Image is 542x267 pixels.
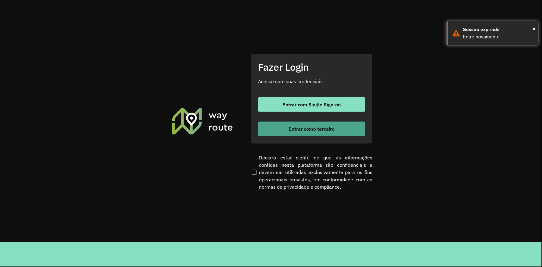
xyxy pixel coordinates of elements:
[258,97,365,112] button: button
[258,61,365,73] h2: Fazer Login
[282,102,341,107] span: Entrar com Single Sign-on
[251,154,373,190] label: Declaro estar ciente de que as informações contidas nesta plataforma são confidenciais e devem se...
[258,78,365,85] p: Acesse com suas credenciais
[258,122,365,136] button: button
[289,126,335,131] span: Entrar como terceiro
[533,24,536,33] button: Close
[463,33,534,41] div: Entre novamente
[533,24,536,33] span: ×
[463,26,534,33] div: Sessão expirada
[171,107,234,135] img: Roteirizador AmbevTech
